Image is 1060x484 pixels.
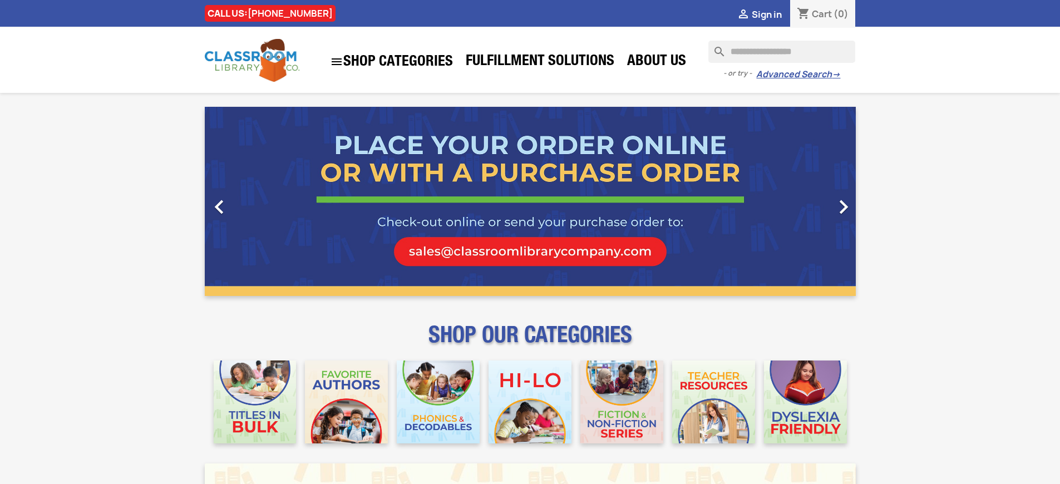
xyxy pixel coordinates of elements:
a:  Sign in [737,8,782,21]
a: [PHONE_NUMBER] [248,7,333,19]
i: search [708,41,722,54]
div: CALL US: [205,5,336,22]
img: CLC_Teacher_Resources_Mobile.jpg [672,360,755,443]
a: Next [758,107,856,296]
i:  [830,193,857,221]
a: Advanced Search→ [756,69,840,80]
img: CLC_Dyslexia_Mobile.jpg [764,360,847,443]
i:  [205,193,233,221]
img: CLC_Bulk_Mobile.jpg [214,360,297,443]
p: SHOP OUR CATEGORIES [205,332,856,352]
img: CLC_HiLo_Mobile.jpg [489,360,571,443]
a: SHOP CATEGORIES [324,50,458,74]
img: CLC_Favorite_Authors_Mobile.jpg [305,360,388,443]
a: Previous [205,107,303,296]
input: Search [708,41,855,63]
img: CLC_Phonics_And_Decodables_Mobile.jpg [397,360,480,443]
i: shopping_cart [797,8,810,21]
i:  [330,55,343,68]
span: Sign in [752,8,782,21]
span: → [832,69,840,80]
a: Fulfillment Solutions [460,51,620,73]
span: (0) [834,8,849,20]
i:  [737,8,750,22]
img: CLC_Fiction_Nonfiction_Mobile.jpg [580,360,663,443]
span: - or try - [723,68,756,79]
ul: Carousel container [205,107,856,296]
span: Cart [812,8,832,20]
a: About Us [622,51,692,73]
img: Classroom Library Company [205,39,299,82]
